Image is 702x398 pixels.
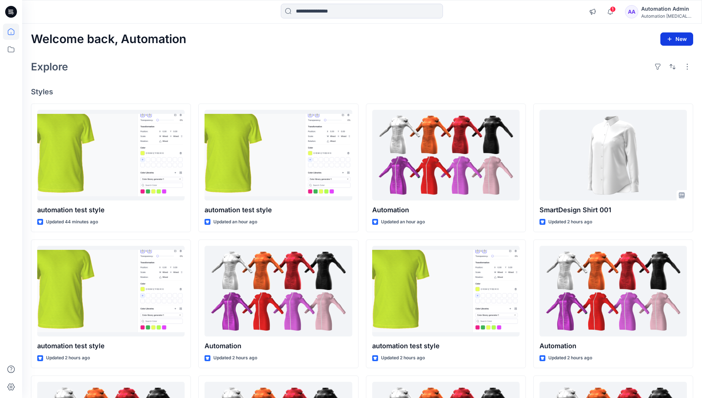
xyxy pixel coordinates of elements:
[205,341,352,351] p: Automation
[31,87,693,96] h4: Styles
[205,205,352,215] p: automation test style
[539,246,687,337] a: Automation
[37,110,185,201] a: automation test style
[213,354,257,362] p: Updated 2 hours ago
[37,341,185,351] p: automation test style
[46,354,90,362] p: Updated 2 hours ago
[660,32,693,46] button: New
[31,32,186,46] h2: Welcome back, Automation
[610,6,616,12] span: 1
[205,246,352,337] a: Automation
[625,5,638,18] div: AA
[381,354,425,362] p: Updated 2 hours ago
[372,341,520,351] p: automation test style
[539,110,687,201] a: SmartDesign Shirt 001
[548,354,592,362] p: Updated 2 hours ago
[37,246,185,337] a: automation test style
[205,110,352,201] a: automation test style
[213,218,257,226] p: Updated an hour ago
[641,13,693,19] div: Automation [MEDICAL_DATA]...
[31,61,68,73] h2: Explore
[372,205,520,215] p: Automation
[372,110,520,201] a: Automation
[539,341,687,351] p: Automation
[641,4,693,13] div: Automation Admin
[539,205,687,215] p: SmartDesign Shirt 001
[37,205,185,215] p: automation test style
[46,218,98,226] p: Updated 44 minutes ago
[548,218,592,226] p: Updated 2 hours ago
[372,246,520,337] a: automation test style
[381,218,425,226] p: Updated an hour ago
